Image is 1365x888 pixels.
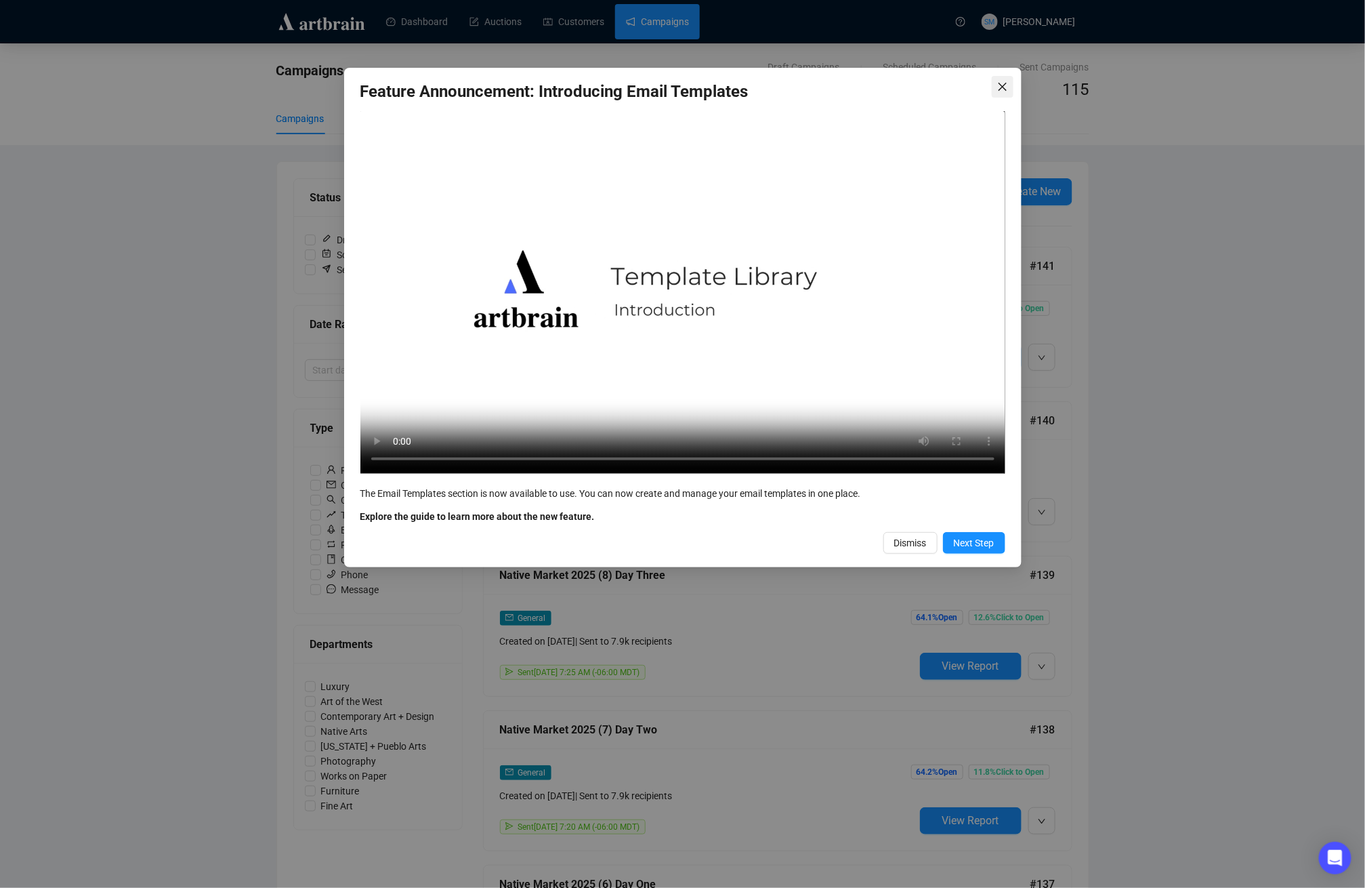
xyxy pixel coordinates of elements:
h3: Feature Announcement: Introducing Email Templates [360,81,1005,103]
span: Next Step [954,536,994,550]
div: The Email Templates section is now available to use. You can now create and manage your email tem... [360,486,1005,501]
div: Open Intercom Messenger [1319,842,1351,874]
button: Close [992,76,1013,98]
button: Next Step [943,532,1005,554]
span: Dismiss [894,536,927,550]
button: Dismiss [883,532,938,554]
b: Explore the guide to learn more about the new feature. [360,511,595,522]
span: close [997,81,1008,92]
video: Your browser does not support the video tag. [360,111,1005,474]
